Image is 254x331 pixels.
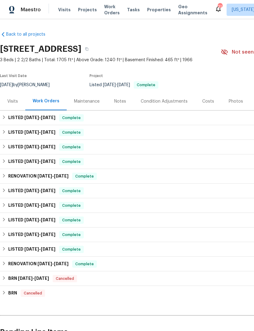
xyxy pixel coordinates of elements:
span: [DATE] [24,232,39,237]
span: [DATE] [41,188,55,193]
span: Tasks [127,8,140,12]
span: Listed [90,83,158,87]
span: Complete [60,159,83,165]
span: - [37,262,69,266]
span: Complete [60,144,83,150]
div: Notes [114,98,126,104]
span: [DATE] [54,174,69,178]
span: - [24,232,55,237]
span: Complete [60,246,83,252]
span: Complete [60,188,83,194]
span: - [37,174,69,178]
h6: LISTED [8,129,55,136]
span: Complete [134,83,158,87]
span: - [24,159,55,164]
h6: LISTED [8,187,55,195]
span: [DATE] [34,276,49,280]
span: Properties [147,7,171,13]
span: Complete [60,202,83,209]
span: - [24,188,55,193]
div: Visits [7,98,18,104]
span: [DATE] [41,203,55,207]
span: [DATE] [24,115,39,120]
span: [DATE] [37,262,52,266]
span: Complete [73,173,96,179]
span: [DATE] [41,159,55,164]
div: Maintenance [74,98,100,104]
span: Projects [78,7,97,13]
span: [DATE] [54,262,69,266]
span: Geo Assignments [178,4,207,16]
span: [DATE] [103,83,116,87]
span: [DATE] [117,83,130,87]
span: [DATE] [41,218,55,222]
div: 31 [218,4,222,10]
span: Complete [60,232,83,238]
span: [DATE] [24,130,39,134]
h6: LISTED [8,143,55,151]
span: Work Orders [104,4,120,16]
span: Complete [60,129,83,136]
span: - [24,247,55,251]
span: Complete [60,217,83,223]
span: Complete [60,115,83,121]
h6: LISTED [8,158,55,165]
span: [DATE] [24,247,39,251]
span: [DATE] [24,159,39,164]
span: - [24,130,55,134]
span: [DATE] [41,247,55,251]
div: Work Orders [33,98,59,104]
button: Copy Address [81,44,92,55]
span: Cancelled [21,290,44,296]
div: Condition Adjustments [141,98,188,104]
span: Complete [73,261,96,267]
span: Project [90,74,103,78]
span: [DATE] [41,232,55,237]
span: [DATE] [41,145,55,149]
div: Costs [202,98,214,104]
span: [DATE] [24,218,39,222]
span: - [24,115,55,120]
span: - [24,218,55,222]
span: Visits [58,7,71,13]
span: - [18,276,49,280]
h6: RENOVATION [8,173,69,180]
span: [DATE] [24,188,39,193]
span: - [24,203,55,207]
h6: LISTED [8,231,55,238]
span: Maestro [21,7,41,13]
span: [DATE] [41,115,55,120]
h6: LISTED [8,114,55,121]
h6: LISTED [8,202,55,209]
h6: BRN [8,290,17,297]
span: [DATE] [41,130,55,134]
span: [DATE] [24,145,39,149]
span: [DATE] [37,174,52,178]
span: [DATE] [24,203,39,207]
div: Photos [229,98,243,104]
span: [DATE] [18,276,33,280]
h6: LISTED [8,217,55,224]
span: - [103,83,130,87]
h6: RENOVATION [8,260,69,268]
span: - [24,145,55,149]
h6: LISTED [8,246,55,253]
h6: BRN [8,275,49,282]
span: Cancelled [53,276,76,282]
